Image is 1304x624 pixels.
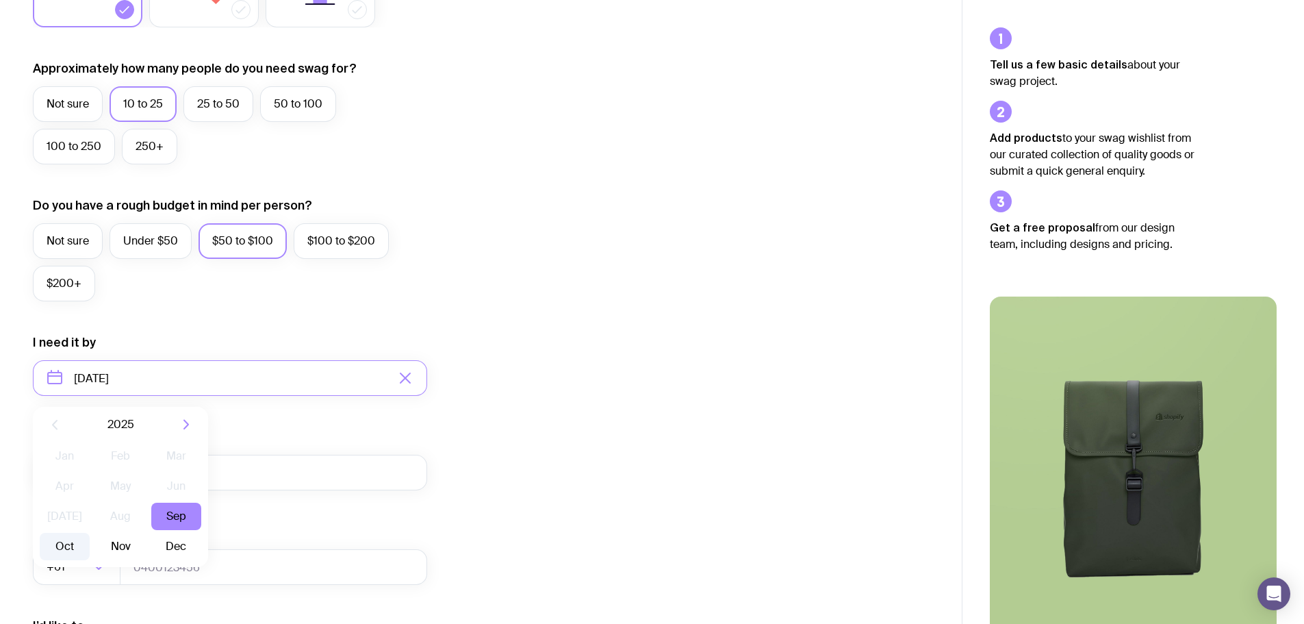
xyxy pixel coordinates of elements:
button: Feb [95,442,145,470]
label: 50 to 100 [260,86,336,122]
label: 10 to 25 [110,86,177,122]
input: Search for option [68,549,89,585]
button: Aug [95,503,145,530]
label: 25 to 50 [183,86,253,122]
label: 250+ [122,129,177,164]
div: Open Intercom Messenger [1257,577,1290,610]
button: May [95,473,145,500]
p: to your swag wishlist from our curated collection of quality goods or submit a quick general enqu... [990,129,1195,179]
label: Do you have a rough budget in mind per person? [33,197,312,214]
label: 100 to 250 [33,129,115,164]
input: you@email.com [33,455,427,490]
button: Nov [95,533,145,560]
label: Under $50 [110,223,192,259]
label: I need it by [33,334,96,351]
button: Sep [151,503,201,530]
strong: Get a free proposal [990,221,1095,234]
strong: Tell us a few basic details [990,58,1127,71]
button: Dec [151,533,201,560]
input: Select a target date [33,360,427,396]
button: Apr [40,473,90,500]
label: $50 to $100 [199,223,287,259]
label: $200+ [33,266,95,301]
strong: Add products [990,132,1062,144]
span: 2025 [107,416,134,433]
input: 0400123456 [120,549,427,585]
div: Search for option [33,549,120,585]
button: Jan [40,442,90,470]
label: Not sure [33,223,103,259]
button: Mar [151,442,201,470]
button: Jun [151,473,201,500]
p: about your swag project. [990,56,1195,90]
p: from our design team, including designs and pricing. [990,219,1195,253]
label: $100 to $200 [294,223,389,259]
button: Oct [40,533,90,560]
label: Approximately how many people do you need swag for? [33,60,357,77]
button: [DATE] [40,503,90,530]
label: Not sure [33,86,103,122]
span: +61 [47,549,68,585]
